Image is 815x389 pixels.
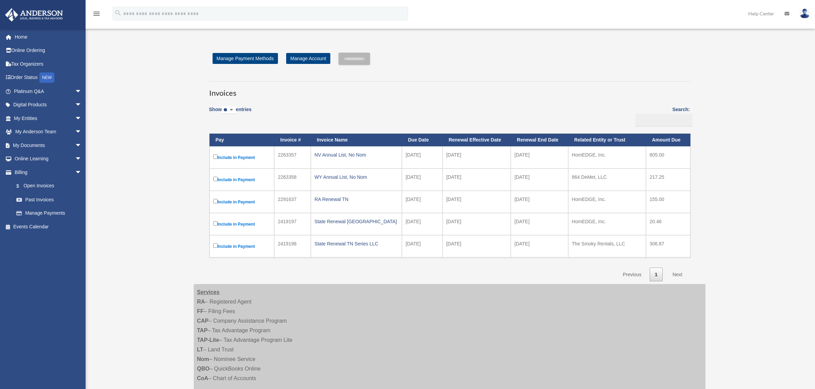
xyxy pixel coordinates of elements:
[286,53,330,64] a: Manage Account
[75,84,89,98] span: arrow_drop_down
[5,125,92,139] a: My Anderson Teamarrow_drop_down
[213,221,218,226] input: Include in Payment
[443,213,511,235] td: [DATE]
[10,193,89,206] a: Past Invoices
[315,239,398,249] div: State Renewal TN Series LLC
[197,289,220,295] strong: Services
[5,138,92,152] a: My Documentsarrow_drop_down
[5,71,92,85] a: Order StatusNEW
[197,366,209,372] strong: QBO
[197,337,219,343] strong: TAP-Lite
[568,235,646,257] td: The Smoky Rentals, LLC
[213,155,218,159] input: Include in Payment
[274,146,311,169] td: 2263357
[443,235,511,257] td: [DATE]
[800,9,810,18] img: User Pic
[197,299,205,305] strong: RA
[511,191,568,213] td: [DATE]
[75,125,89,139] span: arrow_drop_down
[646,169,690,191] td: 217.25
[568,134,646,146] th: Related Entity or Trust: activate to sort column ascending
[511,146,568,169] td: [DATE]
[75,98,89,112] span: arrow_drop_down
[92,12,101,18] a: menu
[197,318,209,324] strong: CAP
[443,134,511,146] th: Renewal Effective Date: activate to sort column ascending
[75,138,89,152] span: arrow_drop_down
[213,243,218,248] input: Include in Payment
[568,191,646,213] td: HomEDGE, Inc.
[402,134,443,146] th: Due Date: activate to sort column ascending
[92,10,101,18] i: menu
[197,308,204,314] strong: FF
[511,235,568,257] td: [DATE]
[315,172,398,182] div: WY Annual List, No Nom
[5,98,92,112] a: Digital Productsarrow_drop_down
[511,169,568,191] td: [DATE]
[197,327,208,333] strong: TAP
[646,235,690,257] td: 306.87
[39,72,54,83] div: NEW
[3,8,65,22] img: Anderson Advisors Platinum Portal
[443,169,511,191] td: [DATE]
[443,146,511,169] td: [DATE]
[311,134,402,146] th: Invoice Name: activate to sort column ascending
[568,169,646,191] td: 864 DeMet, LLC
[5,44,92,57] a: Online Ordering
[402,169,443,191] td: [DATE]
[667,268,688,282] a: Next
[213,220,270,228] label: Include in Payment
[646,134,690,146] th: Amount Due: activate to sort column ascending
[402,213,443,235] td: [DATE]
[646,191,690,213] td: 155.00
[617,268,646,282] a: Previous
[402,146,443,169] td: [DATE]
[114,9,122,17] i: search
[209,134,274,146] th: Pay: activate to sort column descending
[315,150,398,160] div: NV Annual List, No Nom
[5,84,92,98] a: Platinum Q&Aarrow_drop_down
[650,268,663,282] a: 1
[213,199,218,203] input: Include in Payment
[635,114,692,127] input: Search:
[75,111,89,125] span: arrow_drop_down
[213,198,270,206] label: Include in Payment
[5,165,89,179] a: Billingarrow_drop_down
[274,213,311,235] td: 2419197
[511,213,568,235] td: [DATE]
[646,146,690,169] td: 805.00
[402,191,443,213] td: [DATE]
[646,213,690,235] td: 20.46
[315,194,398,204] div: RA Renewal TN
[213,242,270,251] label: Include in Payment
[5,57,92,71] a: Tax Organizers
[274,134,311,146] th: Invoice #: activate to sort column ascending
[209,81,690,98] h3: Invoices
[213,53,278,64] a: Manage Payment Methods
[197,375,208,381] strong: CoA
[274,169,311,191] td: 2263358
[213,177,218,181] input: Include in Payment
[274,191,311,213] td: 2291637
[633,105,690,126] label: Search:
[75,165,89,179] span: arrow_drop_down
[315,217,398,226] div: State Renewal [GEOGRAPHIC_DATA]
[274,235,311,257] td: 2419198
[568,146,646,169] td: HomEDGE, Inc.
[511,134,568,146] th: Renewal End Date: activate to sort column ascending
[213,175,270,184] label: Include in Payment
[5,111,92,125] a: My Entitiesarrow_drop_down
[402,235,443,257] td: [DATE]
[197,356,209,362] strong: Nom
[20,182,24,190] span: $
[222,106,236,114] select: Showentries
[209,105,252,121] label: Show entries
[10,206,89,220] a: Manage Payments
[197,347,203,352] strong: LT
[10,179,85,193] a: $Open Invoices
[5,220,92,233] a: Events Calendar
[568,213,646,235] td: HomEDGE, Inc.
[443,191,511,213] td: [DATE]
[75,152,89,166] span: arrow_drop_down
[213,153,270,162] label: Include in Payment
